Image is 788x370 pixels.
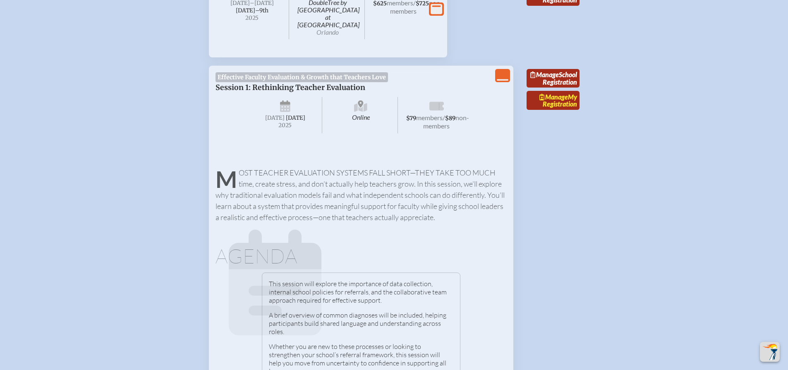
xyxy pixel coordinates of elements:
[423,114,469,130] span: non-members
[527,69,580,88] a: ManageSchool Registration
[539,93,568,101] span: Manage
[762,344,778,360] img: To the top
[216,246,507,266] h1: Agenda
[216,83,365,92] span: Session 1: Rethinking Teacher Evaluation
[530,71,559,78] span: Manage
[760,342,780,362] button: Scroll Top
[445,115,455,122] span: $89
[316,28,339,36] span: Orlando
[216,167,507,223] p: Most teacher evaluation systems fall short—they take too much time, create stress, and don’t actu...
[286,114,305,121] span: [DATE]
[222,15,283,21] span: 2025
[255,122,316,128] span: 2025
[236,7,268,14] span: [DATE]–⁠9th
[443,114,445,121] span: /
[216,72,388,82] span: Effective Faculty Evaluation & Growth that Teachers Love
[265,114,285,121] span: [DATE]
[406,115,416,122] span: $79
[269,280,453,304] p: This session will explore the importance of data collection, internal school policies for referra...
[416,114,443,121] span: members
[269,311,453,336] p: A brief overview of common diagnoses will be included, helping participants build shared language...
[527,91,580,110] a: ManageMy Registration
[324,97,398,133] span: Online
